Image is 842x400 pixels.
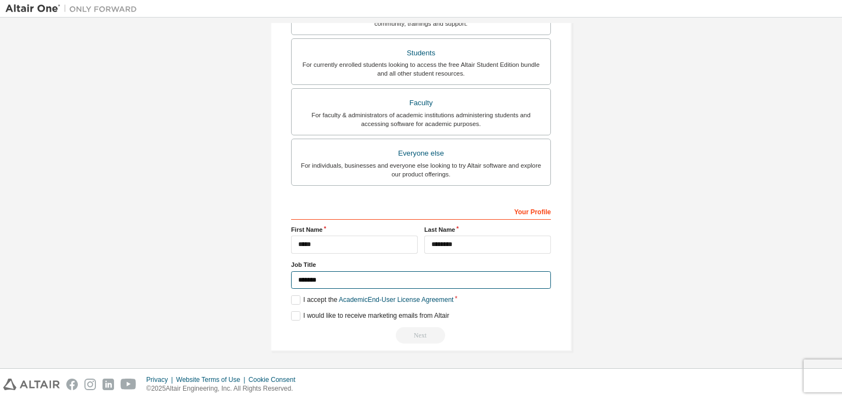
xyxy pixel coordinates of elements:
[103,379,114,390] img: linkedin.svg
[291,295,453,305] label: I accept the
[84,379,96,390] img: instagram.svg
[339,296,453,304] a: Academic End-User License Agreement
[176,375,248,384] div: Website Terms of Use
[146,384,302,393] p: © 2025 Altair Engineering, Inc. All Rights Reserved.
[298,95,544,111] div: Faculty
[298,45,544,61] div: Students
[3,379,60,390] img: altair_logo.svg
[291,202,551,220] div: Your Profile
[248,375,301,384] div: Cookie Consent
[298,60,544,78] div: For currently enrolled students looking to access the free Altair Student Edition bundle and all ...
[291,327,551,344] div: You need to provide your academic email
[5,3,143,14] img: Altair One
[298,146,544,161] div: Everyone else
[424,225,551,234] label: Last Name
[298,161,544,179] div: For individuals, businesses and everyone else looking to try Altair software and explore our prod...
[66,379,78,390] img: facebook.svg
[298,111,544,128] div: For faculty & administrators of academic institutions administering students and accessing softwa...
[121,379,136,390] img: youtube.svg
[291,311,449,321] label: I would like to receive marketing emails from Altair
[146,375,176,384] div: Privacy
[291,225,418,234] label: First Name
[291,260,551,269] label: Job Title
